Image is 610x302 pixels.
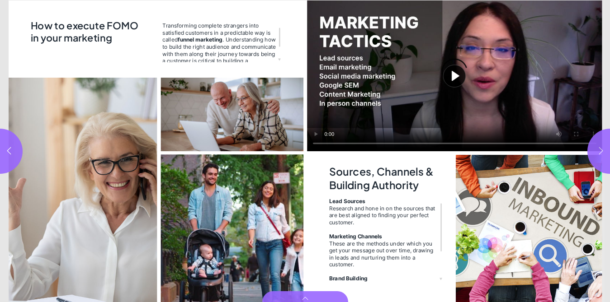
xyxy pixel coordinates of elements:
[162,22,277,71] span: Transforming complete strangers into satisfied customers in a predictable way is called . Underst...
[329,205,439,226] div: Research and hone in on the sources that are best aligned to finding your perfect customer.
[329,275,367,282] strong: Brand Building
[329,165,440,192] h2: Sources, Channels & Building Authority
[30,19,138,50] h2: How to execute FOMO in your marketing
[329,198,365,204] strong: Lead Sources
[329,233,382,240] strong: Marketing Channels
[329,240,439,268] div: These are the methods under which you get your message out over time, drawing in leads and nurtur...
[177,36,222,43] strong: funnel marketing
